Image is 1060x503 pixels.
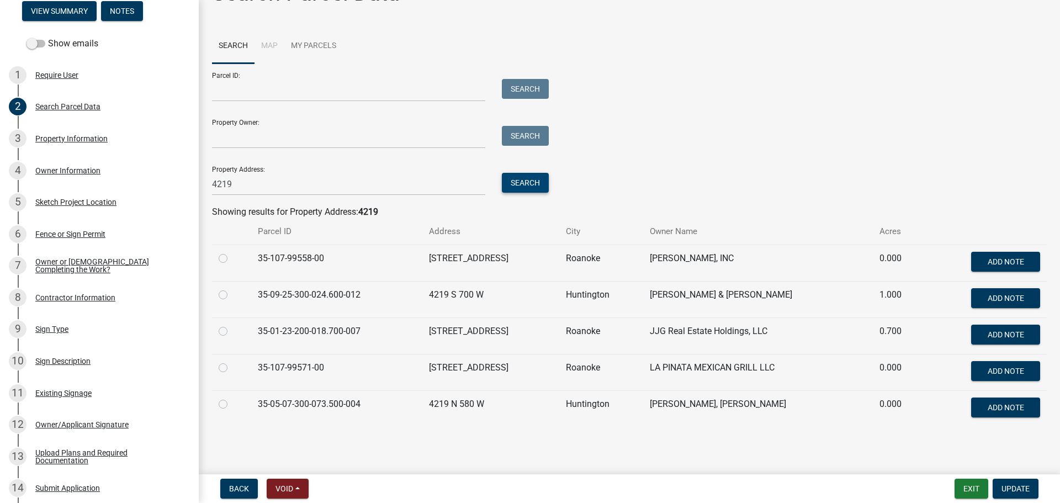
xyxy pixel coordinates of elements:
div: 9 [9,320,26,338]
th: Parcel ID [251,219,422,245]
div: 2 [9,98,26,115]
div: Fence or Sign Permit [35,230,105,238]
button: View Summary [22,1,97,21]
label: Show emails [26,37,98,50]
td: 0.000 [873,390,925,427]
div: 8 [9,289,26,306]
button: Notes [101,1,143,21]
td: [STREET_ADDRESS] [422,354,559,390]
a: My Parcels [284,29,343,64]
wm-modal-confirm: Notes [101,7,143,16]
button: Search [502,173,549,193]
button: Add Note [971,361,1040,381]
div: Existing Signage [35,389,92,397]
button: Add Note [971,252,1040,272]
div: Owner/Applicant Signature [35,421,129,428]
button: Update [993,479,1038,499]
div: Sign Description [35,357,91,365]
span: Back [229,484,249,493]
div: 7 [9,257,26,274]
div: 12 [9,416,26,433]
div: Require User [35,71,78,79]
td: LA PINATA MEXICAN GRILL LLC [643,354,873,390]
div: Showing results for Property Address: [212,205,1047,219]
strong: 4219 [358,207,378,217]
div: 10 [9,352,26,370]
span: Void [275,484,293,493]
td: Roanoke [559,245,643,281]
th: Owner Name [643,219,873,245]
td: 4219 N 580 W [422,390,559,427]
div: Submit Application [35,484,100,492]
button: Add Note [971,398,1040,417]
th: City [559,219,643,245]
td: JJG Real Estate Holdings, LLC [643,317,873,354]
td: 0.000 [873,354,925,390]
div: 1 [9,66,26,84]
div: Sketch Project Location [35,198,116,206]
th: Address [422,219,559,245]
a: Search [212,29,255,64]
span: Add Note [987,293,1024,302]
td: [STREET_ADDRESS] [422,317,559,354]
button: Search [502,79,549,99]
button: Void [267,479,309,499]
wm-modal-confirm: Summary [22,7,97,16]
td: Roanoke [559,354,643,390]
span: Add Note [987,330,1024,338]
span: Add Note [987,403,1024,411]
td: 0.000 [873,245,925,281]
div: 13 [9,448,26,465]
td: 35-01-23-200-018.700-007 [251,317,422,354]
button: Add Note [971,325,1040,345]
button: Back [220,479,258,499]
div: 3 [9,130,26,147]
td: [PERSON_NAME], [PERSON_NAME] [643,390,873,427]
span: Add Note [987,366,1024,375]
div: Upload Plans and Required Documentation [35,449,181,464]
span: Update [1001,484,1030,493]
td: Huntington [559,390,643,427]
div: Owner or [DEMOGRAPHIC_DATA] Completing the Work? [35,258,181,273]
div: Contractor Information [35,294,115,301]
td: 1.000 [873,281,925,317]
td: [PERSON_NAME], INC [643,245,873,281]
button: Exit [955,479,988,499]
div: Owner Information [35,167,100,174]
div: 14 [9,479,26,497]
td: 0.700 [873,317,925,354]
button: Add Note [971,288,1040,308]
td: [PERSON_NAME] & [PERSON_NAME] [643,281,873,317]
td: 35-05-07-300-073.500-004 [251,390,422,427]
td: 4219 S 700 W [422,281,559,317]
td: 35-107-99558-00 [251,245,422,281]
div: Sign Type [35,325,68,333]
td: 35-107-99571-00 [251,354,422,390]
div: 4 [9,162,26,179]
div: 6 [9,225,26,243]
td: [STREET_ADDRESS] [422,245,559,281]
td: 35-09-25-300-024.600-012 [251,281,422,317]
span: Add Note [987,257,1024,266]
button: Search [502,126,549,146]
div: Search Parcel Data [35,103,100,110]
td: Roanoke [559,317,643,354]
div: 5 [9,193,26,211]
div: Property Information [35,135,108,142]
div: 11 [9,384,26,402]
th: Acres [873,219,925,245]
td: Huntington [559,281,643,317]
